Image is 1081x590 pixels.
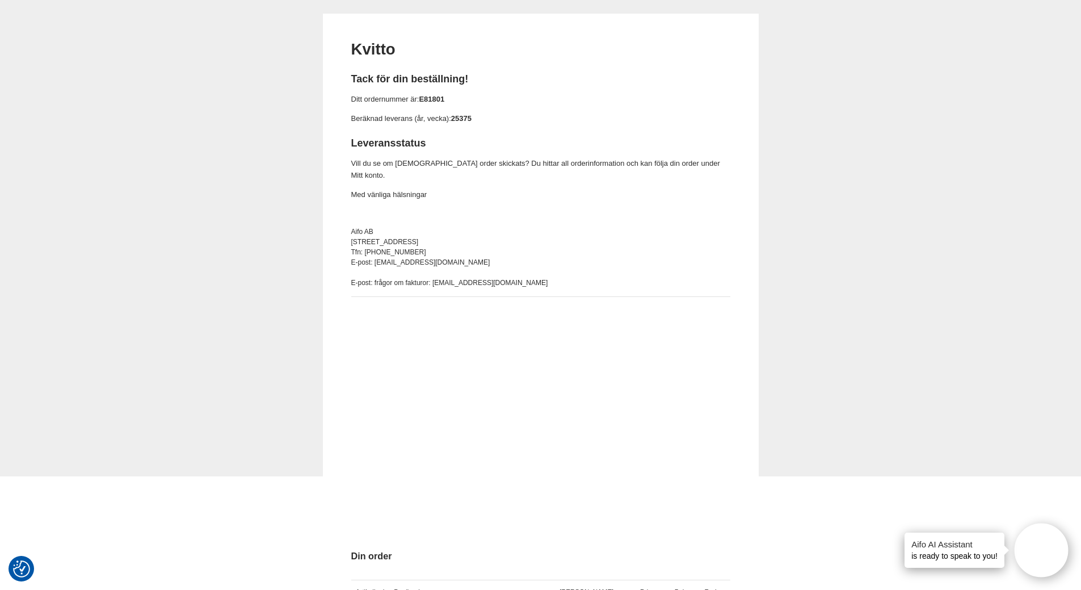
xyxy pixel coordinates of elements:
h3: Din order [351,550,730,563]
strong: E81801 [419,95,444,103]
strong: 25375 [451,114,472,123]
h4: Aifo AI Assistant [911,538,998,550]
img: Revisit consent button [13,560,30,578]
iframe: Klarna Checkout [351,306,730,535]
p: Beräknad leverans (år, vecka): [351,113,730,125]
div: is ready to speak to you! [905,533,1004,568]
div: Tfn: [PHONE_NUMBER] [351,247,730,257]
p: Vill du se om [DEMOGRAPHIC_DATA] order skickats? Du hittar all orderinformation och kan följa din... [351,158,730,182]
div: E-post: frågor om fakturor: [EMAIL_ADDRESS][DOMAIN_NAME] [351,278,730,288]
div: Aifo AB [351,227,730,237]
div: E-post: [EMAIL_ADDRESS][DOMAIN_NAME] [351,257,730,267]
button: Samtyckesinställningar [13,559,30,579]
div: [STREET_ADDRESS] [351,237,730,247]
p: Ditt ordernummer är: [351,94,730,106]
h1: Kvitto [351,39,730,61]
h2: Tack för din beställning! [351,72,730,86]
p: Med vänliga hälsningar [351,189,730,201]
h2: Leveransstatus [351,136,730,150]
